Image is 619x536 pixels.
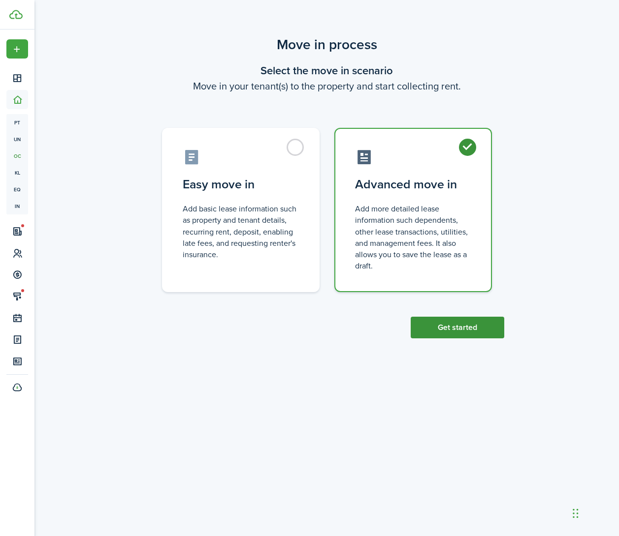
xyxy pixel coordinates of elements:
[6,164,28,181] a: kl
[6,181,28,198] a: eq
[150,34,504,55] scenario-title: Move in process
[355,203,471,271] control-radio-card-description: Add more detailed lease information such dependents, other lease transactions, utilities, and man...
[150,79,504,93] wizard-step-header-description: Move in your tenant(s) to the property and start collecting rent.
[6,148,28,164] a: oc
[6,114,28,131] a: pt
[570,489,619,536] iframe: Chat Widget
[411,317,504,338] button: Get started
[183,176,299,193] control-radio-card-title: Easy move in
[6,131,28,148] a: un
[6,39,28,59] button: Open menu
[573,499,579,528] div: Drag
[183,203,299,260] control-radio-card-description: Add basic lease information such as property and tenant details, recurring rent, deposit, enablin...
[355,176,471,193] control-radio-card-title: Advanced move in
[150,62,504,79] wizard-step-header-title: Select the move in scenario
[6,198,28,214] a: in
[9,10,23,19] img: TenantCloud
